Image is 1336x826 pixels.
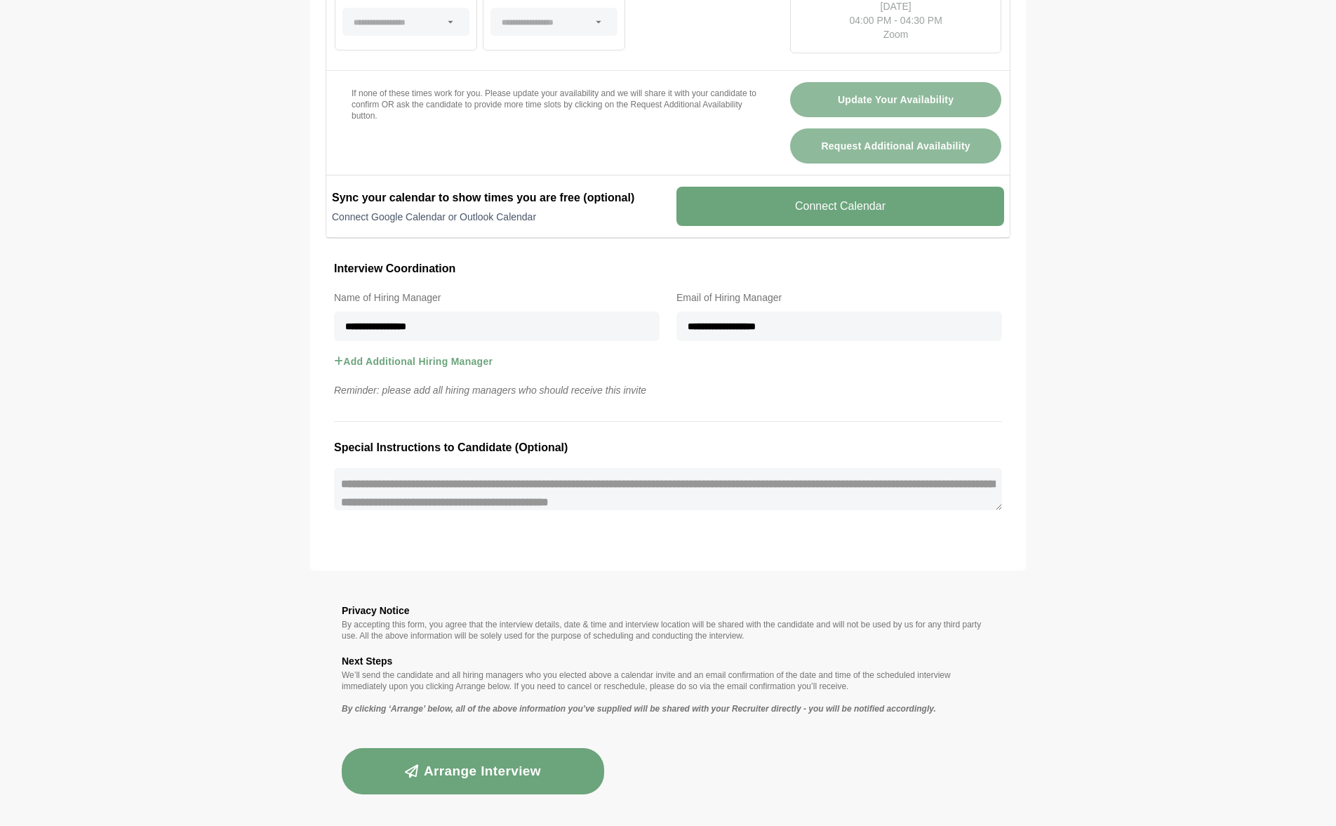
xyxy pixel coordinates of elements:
h3: Next Steps [342,653,994,670]
button: Request Additional Availability [790,128,1001,164]
p: By clicking ‘Arrange’ below, all of the above information you’ve supplied will be shared with you... [342,703,994,714]
p: 04:00 PM - 04:30 PM [839,13,954,27]
v-button: Connect Calendar [676,187,1004,226]
h3: Interview Coordination [334,260,1002,278]
p: If none of these times work for you. Please update your availability and we will share it with yo... [352,88,756,121]
h3: Privacy Notice [342,602,994,619]
button: Arrange Interview [342,748,604,794]
label: Name of Hiring Manager [334,289,660,306]
h3: Special Instructions to Candidate (Optional) [334,439,1002,457]
label: Email of Hiring Manager [676,289,1002,306]
p: Reminder: please add all hiring managers who should receive this invite [326,382,1010,399]
button: Add Additional Hiring Manager [334,341,493,382]
p: Connect Google Calendar or Outlook Calendar [332,210,660,224]
h2: Sync your calendar to show times you are free (optional) [332,189,660,206]
button: Update Your Availability [790,82,1001,117]
p: We’ll send the candidate and all hiring managers who you elected above a calendar invite and an e... [342,670,994,692]
p: Zoom [839,27,954,41]
p: By accepting this form, you agree that the interview details, date & time and interview location ... [342,619,994,641]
